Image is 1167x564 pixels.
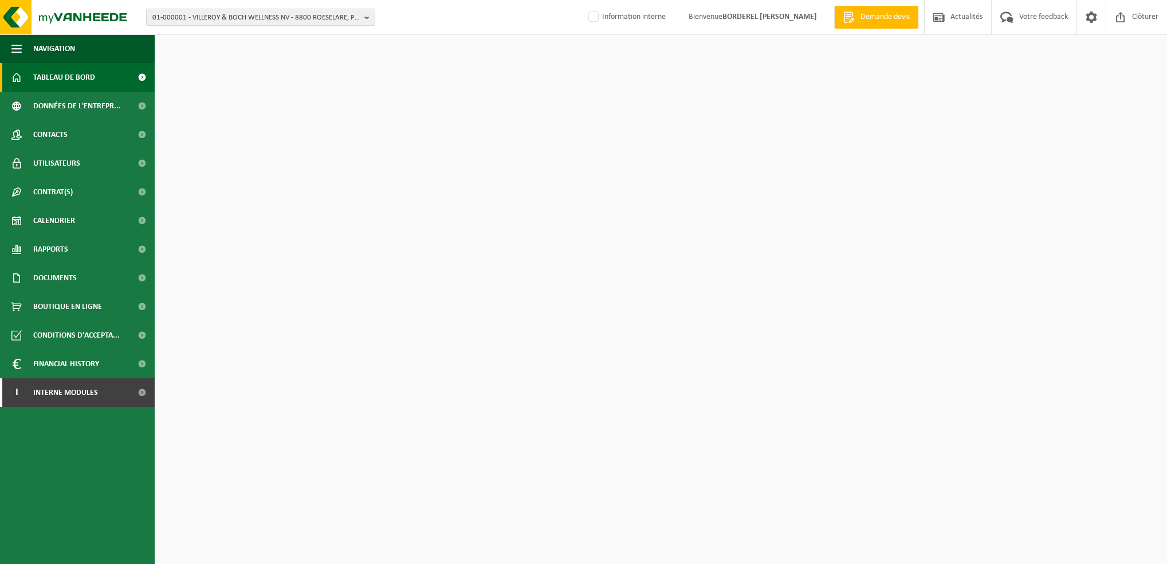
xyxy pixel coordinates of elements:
span: Rapports [33,235,68,264]
span: Documents [33,264,77,292]
span: Conditions d'accepta... [33,321,120,350]
span: Navigation [33,34,75,63]
span: Contacts [33,120,68,149]
span: Demande devis [858,11,913,23]
span: Boutique en ligne [33,292,102,321]
span: Utilisateurs [33,149,80,178]
span: I [11,378,22,407]
span: Contrat(s) [33,178,73,206]
span: Données de l'entrepr... [33,92,121,120]
a: Demande devis [834,6,918,29]
label: Information interne [586,9,666,26]
span: Tableau de bord [33,63,95,92]
strong: BORDEREL [PERSON_NAME] [722,13,817,21]
span: Financial History [33,350,99,378]
span: 01-000001 - VILLEROY & BOCH WELLNESS NV - 8800 ROESELARE, POPULIERSTRAAT 1 [152,9,360,26]
button: 01-000001 - VILLEROY & BOCH WELLNESS NV - 8800 ROESELARE, POPULIERSTRAAT 1 [146,9,375,26]
span: Interne modules [33,378,98,407]
span: Calendrier [33,206,75,235]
